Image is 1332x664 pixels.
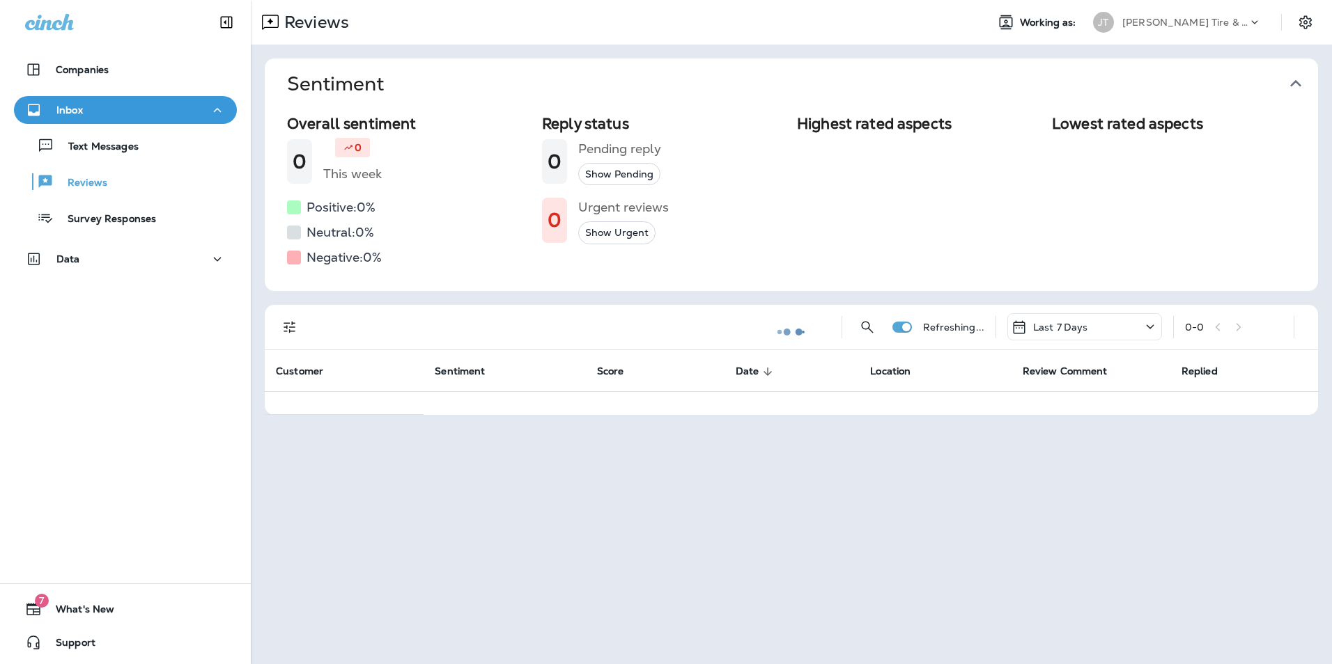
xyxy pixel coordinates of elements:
[14,203,237,232] button: Survey Responses
[14,167,237,196] button: Reviews
[54,141,139,154] p: Text Messages
[54,213,156,226] p: Survey Responses
[56,64,109,75] p: Companies
[35,594,49,608] span: 7
[14,629,237,656] button: Support
[207,8,246,36] button: Collapse Sidebar
[14,245,237,273] button: Data
[42,637,95,654] span: Support
[14,56,237,84] button: Companies
[56,104,83,116] p: Inbox
[42,603,114,620] span: What's New
[14,96,237,124] button: Inbox
[56,253,80,264] p: Data
[54,177,107,190] p: Reviews
[14,595,237,623] button: 7What's New
[14,131,237,160] button: Text Messages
